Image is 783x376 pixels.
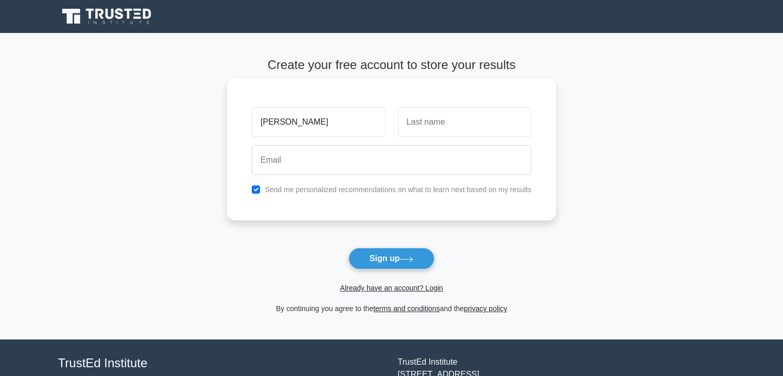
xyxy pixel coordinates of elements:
button: Sign up [349,248,435,269]
a: privacy policy [464,304,507,313]
a: terms and conditions [373,304,440,313]
input: Email [252,145,531,175]
input: Last name [398,107,531,137]
input: First name [252,107,385,137]
h4: TrustEd Institute [58,356,386,371]
label: Send me personalized recommendations on what to learn next based on my results [265,185,531,194]
div: By continuing you agree to the and the [221,302,562,315]
h4: Create your free account to store your results [227,58,556,73]
a: Already have an account? Login [340,284,443,292]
